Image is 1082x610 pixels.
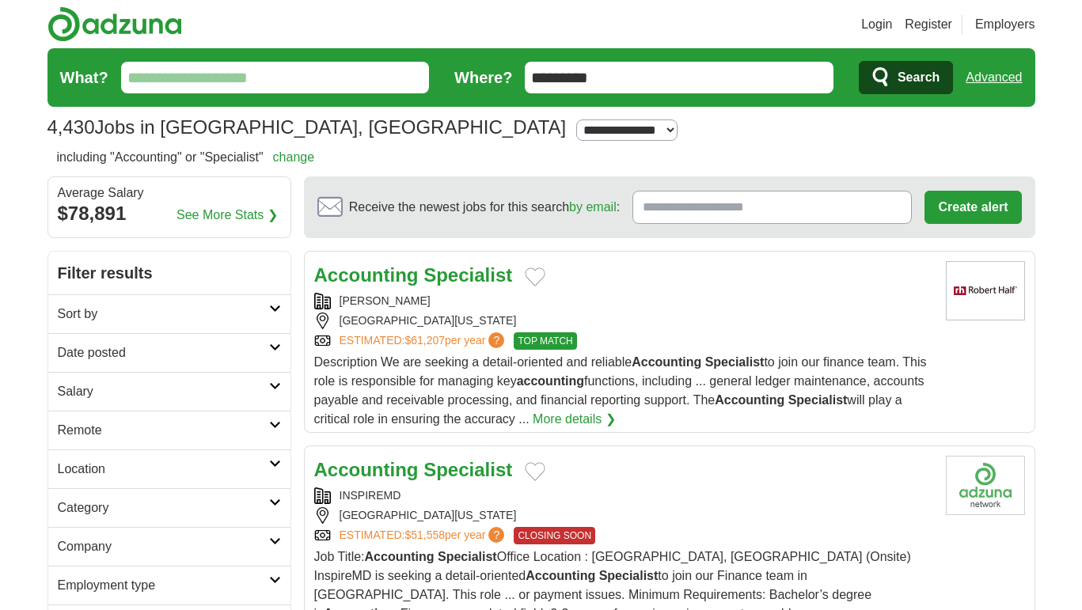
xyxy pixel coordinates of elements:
div: [GEOGRAPHIC_DATA][US_STATE] [314,507,933,524]
strong: Specialist [423,264,512,286]
strong: Accounting [314,264,419,286]
h2: Date posted [58,343,269,362]
strong: Specialist [788,393,848,407]
h2: Filter results [48,252,290,294]
a: Register [905,15,952,34]
strong: Specialist [599,569,659,582]
strong: accounting [517,374,584,388]
span: $51,558 [404,529,445,541]
a: Advanced [966,62,1022,93]
button: Create alert [924,191,1021,224]
div: $78,891 [58,199,281,228]
img: Adzuna logo [47,6,182,42]
h2: Company [58,537,269,556]
a: [PERSON_NAME] [340,294,431,307]
span: $61,207 [404,334,445,347]
a: Remote [48,411,290,449]
span: TOP MATCH [514,332,576,350]
span: ? [488,332,504,348]
a: Company [48,527,290,566]
strong: Accounting [715,393,784,407]
strong: Accounting [632,355,701,369]
a: change [273,150,315,164]
a: See More Stats ❯ [177,206,278,225]
a: Employment type [48,566,290,604]
h2: including "Accounting" or "Specialist" [57,148,315,167]
a: Salary [48,372,290,411]
strong: Accounting [314,459,419,480]
strong: Specialist [705,355,765,369]
h2: Category [58,498,269,517]
span: ? [488,527,504,543]
h2: Employment type [58,576,269,595]
button: Add to favorite jobs [525,462,545,481]
button: Add to favorite jobs [525,267,545,286]
a: Date posted [48,333,290,372]
a: ESTIMATED:$51,558per year? [340,527,508,544]
a: Sort by [48,294,290,333]
h2: Location [58,460,269,479]
a: Login [861,15,892,34]
a: Accounting Specialist [314,459,513,480]
button: Search [859,61,953,94]
a: More details ❯ [533,410,616,429]
strong: Accounting [365,550,435,563]
h2: Remote [58,421,269,440]
span: 4,430 [47,113,95,142]
img: Company logo [946,456,1025,515]
strong: Accounting [526,569,595,582]
strong: Specialist [423,459,512,480]
span: Receive the newest jobs for this search : [349,198,620,217]
a: Category [48,488,290,527]
strong: Specialist [438,550,497,563]
label: What? [60,66,108,89]
div: Average Salary [58,187,281,199]
h2: Sort by [58,305,269,324]
a: by email [569,200,617,214]
label: Where? [454,66,512,89]
h1: Jobs in [GEOGRAPHIC_DATA], [GEOGRAPHIC_DATA] [47,116,567,138]
span: Description We are seeking a detail-oriented and reliable to join our finance team. This role is ... [314,355,927,426]
span: CLOSING SOON [514,527,595,544]
a: Accounting Specialist [314,264,513,286]
a: ESTIMATED:$61,207per year? [340,332,508,350]
a: Employers [975,15,1035,34]
div: [GEOGRAPHIC_DATA][US_STATE] [314,313,933,329]
span: Search [898,62,940,93]
h2: Salary [58,382,269,401]
div: INSPIREMD [314,487,933,504]
a: Location [48,449,290,488]
img: Robert Half logo [946,261,1025,320]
